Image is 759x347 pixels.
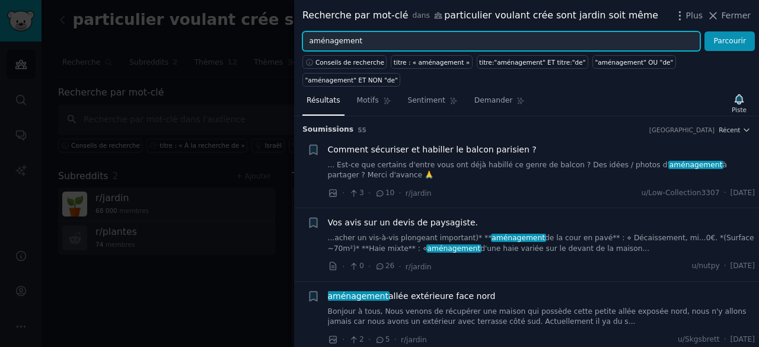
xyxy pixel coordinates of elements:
[328,145,537,154] font: Comment sécuriser et habiller le balcon parisien ?
[492,234,545,242] font: aménagement
[315,59,384,66] font: Conseils de recherche
[328,218,478,227] font: Vos avis sur un devis de paysagiste.
[385,189,395,197] font: 10
[302,9,408,21] font: Recherche par mot-clé
[719,126,751,134] button: Récent
[719,126,740,133] font: Récent
[328,161,669,169] font: ... Est-ce que certains d'entre vous ont déjà habillé ce genre de balcon ? Des idées / photos d'
[328,217,478,229] a: Vos avis sur un devis de paysagiste.
[724,262,726,270] font: ·
[713,37,746,45] font: Parcourir
[444,9,658,21] font: particulier voulant crée sont jardin soit même
[732,106,747,113] font: Piste
[357,96,379,104] font: Motifs
[328,307,747,326] font: Bonjour à tous, Nous venons de récupérer une maison qui possède cette petite allée exposée nord, ...
[328,291,388,301] font: aménagement
[722,11,751,20] font: Fermer
[302,91,345,116] a: Résultats
[359,262,364,270] font: 0
[412,11,429,20] font: dans
[353,91,396,116] a: Motifs
[394,59,470,66] font: titre : « aménagement »
[398,262,401,271] font: ·
[678,335,720,343] font: u/Skgsbrett
[342,335,345,344] font: ·
[669,161,723,169] font: aménagement
[398,188,401,198] font: ·
[674,9,703,22] button: Plus
[328,234,492,242] font: ...acher un vis-à-vis plongeant important)* **
[408,96,445,104] font: Sentiment
[302,125,353,133] font: Soumissions
[305,77,398,84] font: "aménagement" ET NON "de"
[328,160,755,181] a: ... Est-ce que certains d'entre vous ont déjà habillé ce genre de balcon ? Des idées / photos d'a...
[731,189,755,197] font: [DATE]
[328,290,496,303] a: aménagementallée extérieure face nord
[406,189,432,198] font: r/jardin
[368,262,371,271] font: ·
[428,244,481,253] font: aménagement
[480,244,649,253] font: d'une haie variée sur le devant de la maison...
[394,335,397,344] font: ·
[401,336,427,344] font: r/jardin
[731,262,755,270] font: [DATE]
[724,335,726,343] font: ·
[368,188,371,198] font: ·
[686,11,703,20] font: Plus
[328,234,754,253] font: de la cour en pavé** : ⋄ Décaissement, mi...0€. *(Surface ~70m²)* **Haie mixte** : ⋄
[342,262,345,271] font: ·
[707,9,751,22] button: Fermer
[328,233,755,254] a: ...acher un vis-à-vis plongeant important)* **aménagementde la cour en pavé** : ⋄ Décaissement, m...
[342,188,345,198] font: ·
[388,291,496,301] font: allée extérieure face nord
[302,73,400,87] a: "aménagement" ET NON "de"
[307,96,340,104] font: Résultats
[358,126,366,133] font: 55
[595,59,674,66] font: "aménagement" OU "de"
[404,91,462,116] a: Sentiment
[406,263,432,271] font: r/jardin
[359,189,364,197] font: 3
[359,335,364,343] font: 2
[328,144,537,156] a: Comment sécuriser et habiller le balcon parisien ?
[691,262,719,270] font: u/nutpy
[479,59,585,66] font: titre:"aménagement" ET titre:"de"
[704,31,755,52] button: Parcourir
[302,31,700,52] input: Essayez un mot-clé lié à votre entreprise
[649,126,715,133] font: [GEOGRAPHIC_DATA]
[391,55,472,69] a: titre : « aménagement »
[592,55,676,69] a: "aménagement" OU "de"
[477,55,588,69] a: titre:"aménagement" ET titre:"de"
[728,91,751,116] button: Piste
[328,307,755,327] a: Bonjour à tous, Nous venons de récupérer une maison qui possède cette petite allée exposée nord, ...
[641,189,719,197] font: u/Low-Collection3307
[474,96,513,104] font: Demander
[385,335,390,343] font: 5
[724,189,726,197] font: ·
[470,91,530,116] a: Demander
[731,335,755,343] font: [DATE]
[368,335,371,344] font: ·
[302,55,387,69] button: Conseils de recherche
[385,262,395,270] font: 26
